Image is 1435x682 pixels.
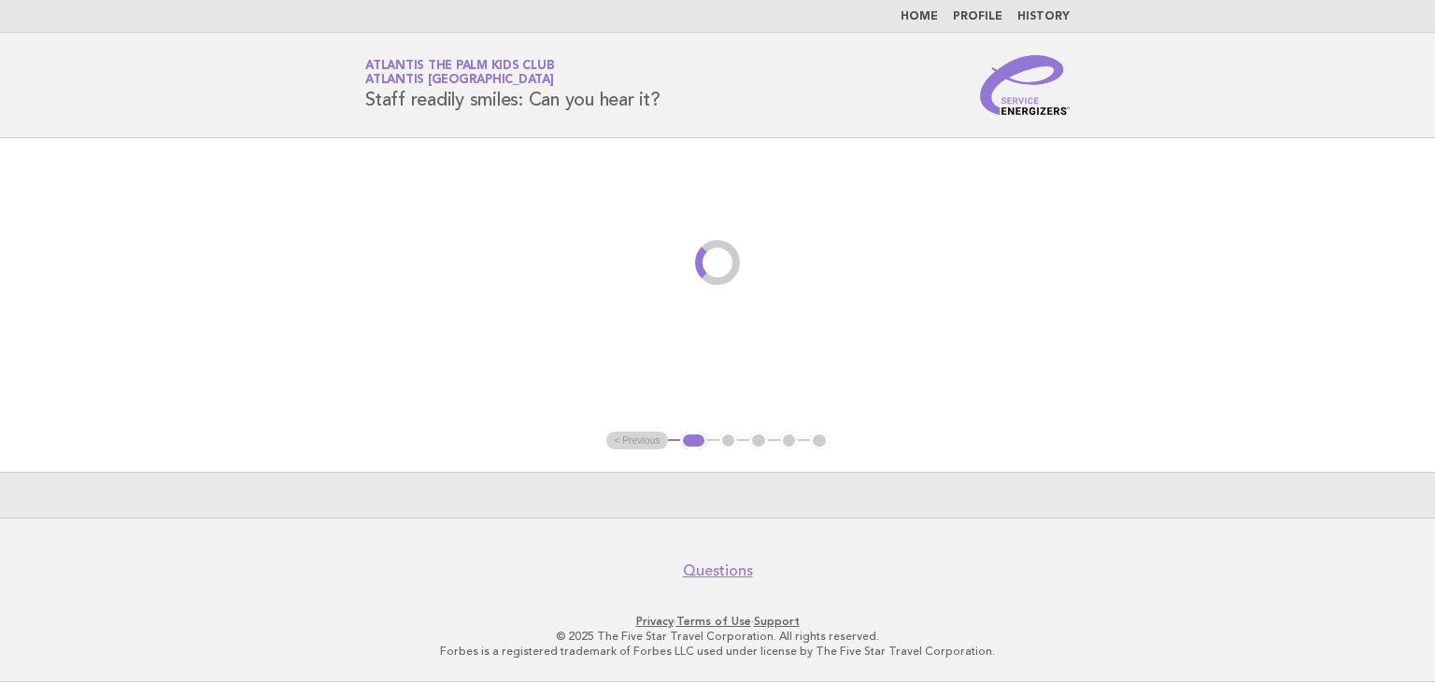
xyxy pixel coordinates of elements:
[676,615,751,628] a: Terms of Use
[901,11,938,22] a: Home
[636,615,674,628] a: Privacy
[146,629,1289,644] p: © 2025 The Five Star Travel Corporation. All rights reserved.
[683,561,753,580] a: Questions
[365,61,661,109] h1: Staff readily smiles: Can you hear it?
[754,615,800,628] a: Support
[365,60,554,86] a: Atlantis The Palm Kids ClubAtlantis [GEOGRAPHIC_DATA]
[953,11,1002,22] a: Profile
[146,614,1289,629] p: · ·
[365,75,554,87] span: Atlantis [GEOGRAPHIC_DATA]
[146,644,1289,659] p: Forbes is a registered trademark of Forbes LLC used under license by The Five Star Travel Corpora...
[980,55,1070,115] img: Service Energizers
[1017,11,1070,22] a: History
